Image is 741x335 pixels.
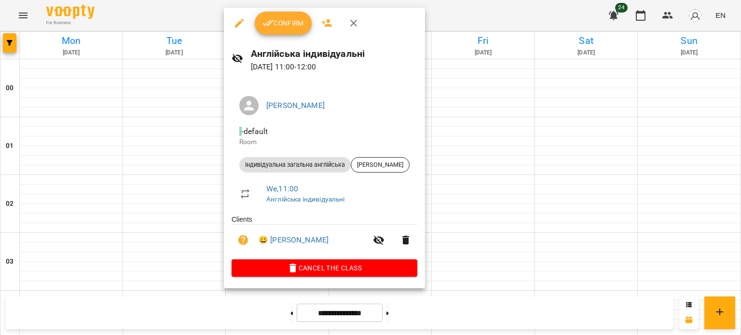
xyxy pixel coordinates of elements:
[232,259,417,277] button: Cancel the class
[266,101,325,110] a: [PERSON_NAME]
[266,184,298,193] a: We , 11:00
[239,161,351,169] span: Індивідуальна загальна англійська
[259,234,329,246] a: 😀 [PERSON_NAME]
[232,214,417,259] ul: Clients
[239,262,410,274] span: Cancel the class
[351,157,410,173] div: [PERSON_NAME]
[251,46,417,61] h6: Англійська індивідуальні
[351,161,409,169] span: [PERSON_NAME]
[239,127,270,136] span: - default
[232,228,255,252] button: Unpaid. Bill the attendance?
[239,137,410,147] p: Room
[266,195,345,203] a: Англійська індивідуальні
[255,12,312,35] button: Confirm
[262,17,304,29] span: Confirm
[251,61,417,73] p: [DATE] 11:00 - 12:00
